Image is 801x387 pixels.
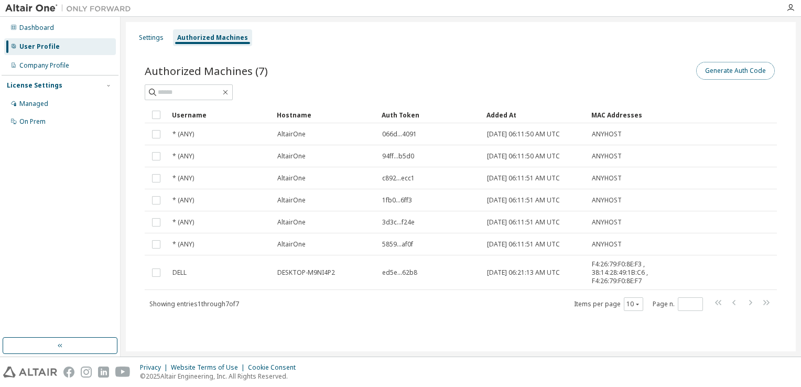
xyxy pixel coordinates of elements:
[177,34,248,42] div: Authorized Machines
[277,130,306,138] span: AltairOne
[140,372,302,381] p: © 2025 Altair Engineering, Inc. All Rights Reserved.
[19,61,69,70] div: Company Profile
[139,34,164,42] div: Settings
[172,152,194,160] span: * (ANY)
[696,62,775,80] button: Generate Auth Code
[19,42,60,51] div: User Profile
[19,100,48,108] div: Managed
[592,260,666,285] span: F4:26:79:F0:8E:F3 , 38:14:28:49:1B:C6 , F4:26:79:F0:8E:F7
[592,152,622,160] span: ANYHOST
[7,81,62,90] div: License Settings
[382,174,415,182] span: c892...ecc1
[487,130,560,138] span: [DATE] 06:11:50 AM UTC
[486,106,583,123] div: Added At
[277,174,306,182] span: AltairOne
[19,24,54,32] div: Dashboard
[140,363,171,372] div: Privacy
[3,367,57,378] img: altair_logo.svg
[487,174,560,182] span: [DATE] 06:11:51 AM UTC
[172,240,194,249] span: * (ANY)
[81,367,92,378] img: instagram.svg
[63,367,74,378] img: facebook.svg
[382,218,415,227] span: 3d3c...f24e
[149,299,239,308] span: Showing entries 1 through 7 of 7
[487,218,560,227] span: [DATE] 06:11:51 AM UTC
[172,106,268,123] div: Username
[592,174,622,182] span: ANYHOST
[172,218,194,227] span: * (ANY)
[277,218,306,227] span: AltairOne
[592,218,622,227] span: ANYHOST
[592,130,622,138] span: ANYHOST
[172,130,194,138] span: * (ANY)
[574,297,643,311] span: Items per page
[591,106,667,123] div: MAC Addresses
[115,367,131,378] img: youtube.svg
[172,196,194,205] span: * (ANY)
[98,367,109,378] img: linkedin.svg
[277,240,306,249] span: AltairOne
[592,240,622,249] span: ANYHOST
[382,268,417,277] span: ed5e...62b8
[382,152,414,160] span: 94ff...b5d0
[277,106,373,123] div: Hostname
[382,196,412,205] span: 1fb0...6ff3
[171,363,248,372] div: Website Terms of Use
[277,196,306,205] span: AltairOne
[277,152,306,160] span: AltairOne
[626,300,641,308] button: 10
[487,240,560,249] span: [DATE] 06:11:51 AM UTC
[19,117,46,126] div: On Prem
[5,3,136,14] img: Altair One
[653,297,703,311] span: Page n.
[248,363,302,372] div: Cookie Consent
[172,268,187,277] span: DELL
[382,130,417,138] span: 066d...4091
[172,174,194,182] span: * (ANY)
[487,152,560,160] span: [DATE] 06:11:50 AM UTC
[487,268,560,277] span: [DATE] 06:21:13 AM UTC
[145,63,268,78] span: Authorized Machines (7)
[382,240,413,249] span: 5859...af0f
[592,196,622,205] span: ANYHOST
[382,106,478,123] div: Auth Token
[277,268,335,277] span: DESKTOP-M9NI4P2
[487,196,560,205] span: [DATE] 06:11:51 AM UTC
